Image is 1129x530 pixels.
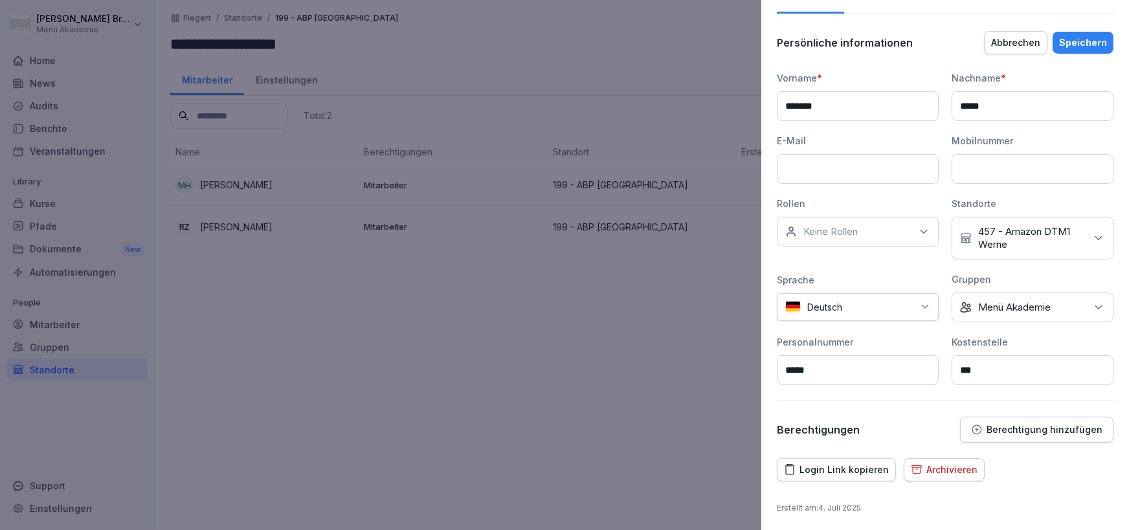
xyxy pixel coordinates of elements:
[960,417,1113,443] button: Berechtigung hinzufügen
[1053,32,1113,54] button: Speichern
[803,225,858,238] p: Keine Rollen
[777,197,939,210] div: Rollen
[952,335,1113,349] div: Kostenstelle
[978,301,1051,314] p: Menü Akademie
[777,71,939,85] div: Vorname
[1059,36,1107,50] div: Speichern
[952,134,1113,148] div: Mobilnummer
[777,458,896,481] button: Login Link kopieren
[952,71,1113,85] div: Nachname
[904,458,985,481] button: Archivieren
[984,31,1047,54] button: Abbrechen
[784,463,889,477] div: Login Link kopieren
[777,335,939,349] div: Personalnummer
[991,36,1040,50] div: Abbrechen
[777,293,939,321] div: Deutsch
[777,36,913,49] p: Persönliche informationen
[777,134,939,148] div: E-Mail
[911,463,978,477] div: Archivieren
[777,502,1113,514] p: Erstellt am : 4. Juli 2025
[978,225,1086,251] p: 457 - Amazon DTM1 Werne
[777,423,860,436] p: Berechtigungen
[952,272,1113,286] div: Gruppen
[952,197,1113,210] div: Standorte
[777,273,939,287] div: Sprache
[987,425,1102,435] p: Berechtigung hinzufügen
[785,301,801,313] img: de.svg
